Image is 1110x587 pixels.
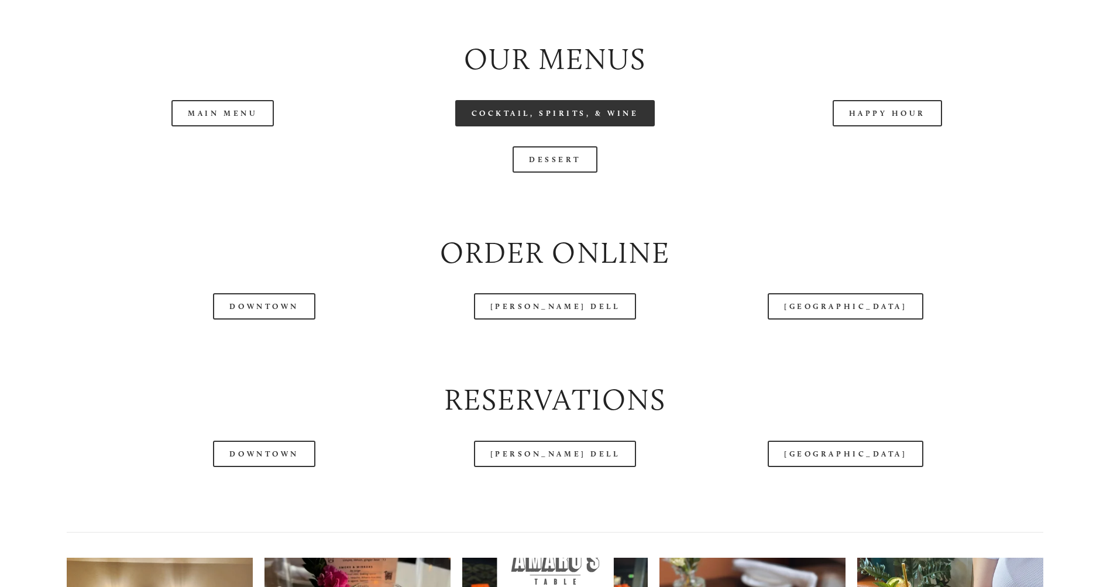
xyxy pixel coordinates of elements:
[768,293,923,320] a: [GEOGRAPHIC_DATA]
[768,441,923,467] a: [GEOGRAPHIC_DATA]
[474,441,637,467] a: [PERSON_NAME] Dell
[171,100,274,126] a: Main Menu
[67,232,1043,274] h2: Order Online
[455,100,655,126] a: Cocktail, Spirits, & Wine
[213,293,315,320] a: Downtown
[67,379,1043,421] h2: Reservations
[833,100,943,126] a: Happy Hour
[474,293,637,320] a: [PERSON_NAME] Dell
[213,441,315,467] a: Downtown
[513,146,597,173] a: Dessert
